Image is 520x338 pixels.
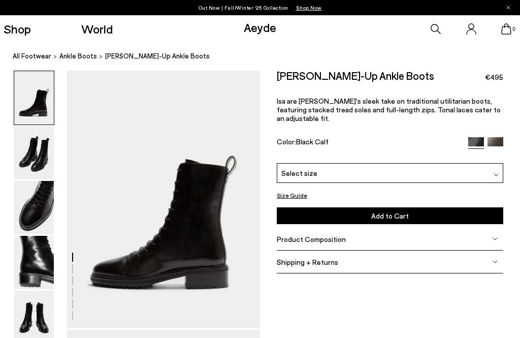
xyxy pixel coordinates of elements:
[501,23,511,35] a: 0
[59,52,97,60] span: ankle boots
[14,71,54,125] img: Isa Lace-Up Ankle Boots - Image 1
[59,51,97,62] a: ankle boots
[511,26,516,32] span: 0
[105,51,210,62] span: [PERSON_NAME]-Up Ankle Boots
[296,137,329,146] span: Black Calf
[14,126,54,179] img: Isa Lace-Up Ankle Boots - Image 2
[493,236,498,241] img: svg%3E
[13,43,520,71] nav: breadcrumb
[277,97,501,122] span: Isa are [PERSON_NAME]'s sleek take on traditional utilitarian boots, featuring stacked tread sole...
[4,23,31,35] a: Shop
[14,181,54,234] img: Isa Lace-Up Ankle Boots - Image 3
[485,72,503,82] span: €495
[13,51,51,62] a: All Footwear
[277,207,503,224] button: Add to Cart
[81,23,113,35] a: World
[296,5,322,11] span: Navigate to /collections/new-in
[371,211,409,220] span: Add to Cart
[281,168,317,178] span: Select size
[244,20,276,35] a: Aeyde
[277,258,338,266] span: Shipping + Returns
[277,190,307,200] button: Size Guide
[199,3,322,13] p: Out Now | Fall/Winter ‘25 Collection
[494,172,499,177] img: svg%3E
[277,71,434,81] h2: [PERSON_NAME]-Up Ankle Boots
[493,259,498,264] img: svg%3E
[14,236,54,289] img: Isa Lace-Up Ankle Boots - Image 4
[277,137,461,149] div: Color:
[277,235,346,243] span: Product Composition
